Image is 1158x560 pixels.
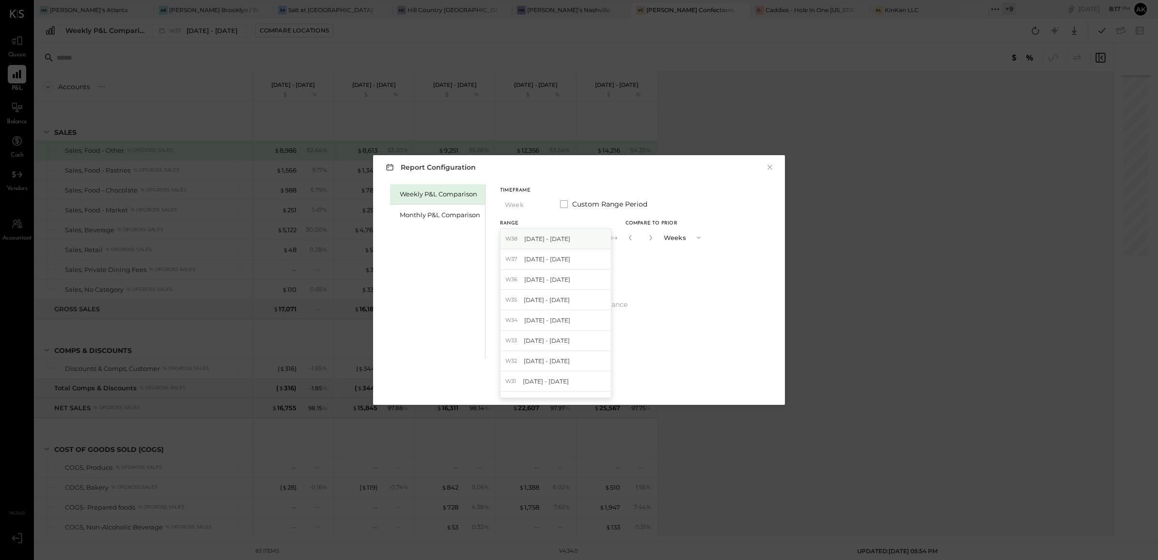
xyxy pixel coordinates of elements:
h3: Report Configuration [384,161,476,173]
span: W31 [505,378,519,385]
span: W37 [505,256,520,263]
div: Monthly P&L Comparison [400,210,480,220]
span: [DATE] - [DATE] [524,336,570,345]
span: W35 [505,296,520,304]
span: [DATE] - [DATE] [524,255,570,263]
span: [DATE] - [DATE] [524,316,570,324]
button: Weeks [659,228,707,246]
span: [DATE] - [DATE] [524,275,570,284]
span: [DATE] - [DATE] [524,235,570,243]
span: W34 [505,317,520,324]
span: Compare to Prior [626,221,677,226]
span: W32 [505,357,520,365]
div: Timeframe [500,188,548,193]
span: W36 [505,276,520,284]
div: Weekly P&L Comparison [400,190,480,199]
span: W33 [505,337,520,345]
span: W38 [505,235,520,243]
button: Week [500,195,548,213]
span: [DATE] - [DATE] [524,296,570,304]
span: [DATE] - [DATE] [524,357,570,365]
div: Range [500,221,602,226]
button: × [766,162,774,172]
span: Custom Range Period [572,199,647,209]
span: [DATE] - [DATE] [523,377,569,385]
span: [DATE] - [DATE] [524,398,570,406]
